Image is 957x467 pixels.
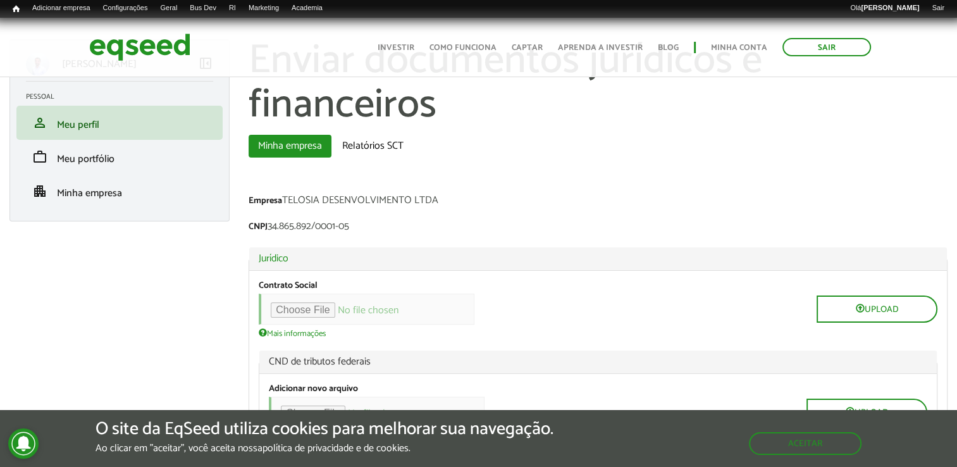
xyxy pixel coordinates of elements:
li: Meu perfil [16,106,223,140]
a: Mais informações [259,328,326,338]
p: Ao clicar em "aceitar", você aceita nossa . [96,442,553,454]
h5: O site da EqSeed utiliza cookies para melhorar sua navegação. [96,420,553,439]
a: Academia [285,3,329,13]
span: Meu perfil [57,116,99,134]
label: CNPJ [249,223,268,232]
a: Captar [512,44,543,52]
label: Contrato Social [259,282,318,290]
strong: [PERSON_NAME] [861,4,919,11]
span: apartment [32,184,47,199]
div: 34.865.892/0001-05 [249,221,948,235]
a: RI [223,3,242,13]
a: Adicionar empresa [26,3,97,13]
a: Configurações [97,3,154,13]
label: Adicionar novo arquivo [269,385,358,394]
a: Blog [658,44,679,52]
a: workMeu portfólio [26,149,213,165]
img: EqSeed [89,30,190,64]
a: apartmentMinha empresa [26,184,213,199]
h2: Pessoal [26,93,223,101]
span: Início [13,4,20,13]
a: Bus Dev [183,3,223,13]
a: Sair [782,38,871,56]
a: Geral [154,3,183,13]
li: Minha empresa [16,174,223,208]
a: Olá[PERSON_NAME] [844,3,925,13]
span: Meu portfólio [57,151,114,168]
a: Marketing [242,3,285,13]
a: Minha conta [711,44,767,52]
span: Minha empresa [57,185,122,202]
a: política de privacidade e de cookies [262,444,409,454]
li: Meu portfólio [16,140,223,174]
a: Jurídico [259,254,937,264]
a: Minha empresa [249,135,331,158]
span: CND de tributos federais [269,357,927,367]
span: person [32,115,47,130]
label: Empresa [249,197,282,206]
button: Upload [806,399,927,426]
a: Investir [378,44,414,52]
h1: Enviar documentos jurídicos e financeiros [249,39,948,128]
button: Aceitar [749,432,861,455]
span: work [32,149,47,165]
a: Aprenda a investir [558,44,643,52]
a: Sair [925,3,951,13]
a: Início [6,3,26,15]
a: personMeu perfil [26,115,213,130]
a: Como funciona [429,44,497,52]
button: Upload [817,296,937,323]
div: TELOSIA DESENVOLVIMENTO LTDA [249,196,948,209]
a: Relatórios SCT [333,135,413,158]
